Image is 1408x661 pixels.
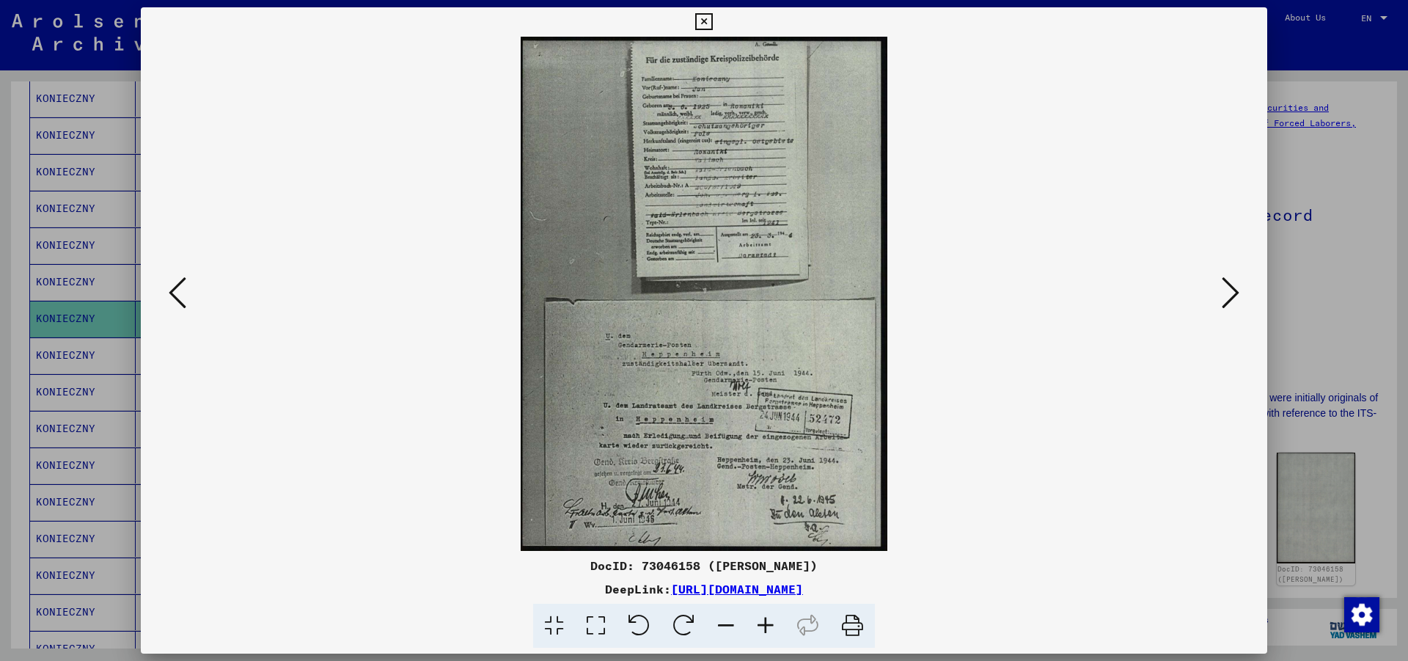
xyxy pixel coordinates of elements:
img: 001.jpg [191,37,1217,551]
a: [URL][DOMAIN_NAME] [671,582,803,596]
div: DeepLink: [141,580,1267,598]
div: DocID: 73046158 ([PERSON_NAME]) [141,557,1267,574]
img: Change consent [1344,597,1379,632]
div: Change consent [1343,596,1379,632]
